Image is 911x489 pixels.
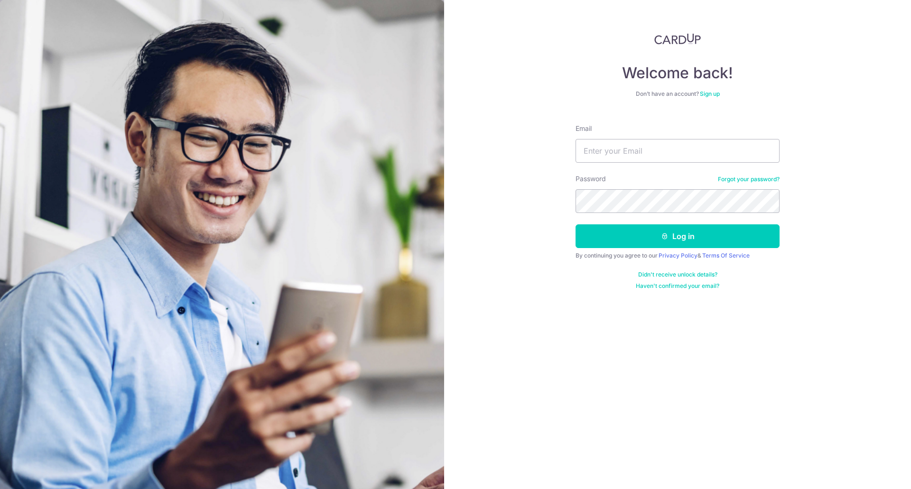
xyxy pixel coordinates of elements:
h4: Welcome back! [576,64,780,83]
a: Haven't confirmed your email? [636,282,719,290]
label: Password [576,174,606,184]
a: Privacy Policy [659,252,697,259]
button: Log in [576,224,780,248]
a: Sign up [700,90,720,97]
div: By continuing you agree to our & [576,252,780,259]
a: Didn't receive unlock details? [638,271,717,278]
a: Forgot your password? [718,175,780,183]
label: Email [576,124,592,133]
a: Terms Of Service [702,252,750,259]
div: Don’t have an account? [576,90,780,98]
img: CardUp Logo [654,33,701,45]
input: Enter your Email [576,139,780,163]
